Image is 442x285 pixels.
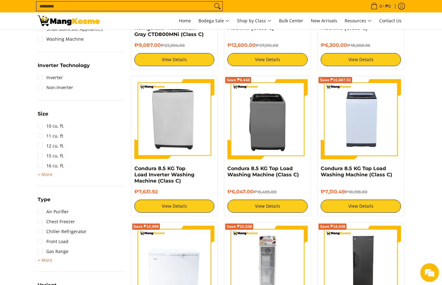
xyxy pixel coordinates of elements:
[38,171,52,178] summary: Open
[38,63,90,68] span: Inverter Technology
[38,161,64,171] a: 16 cu. ft.
[134,189,215,195] h6: ₱7,631.92
[379,18,402,24] span: Contact Us
[198,17,230,25] span: Bodega Sale
[36,78,86,141] span: We're online!
[256,43,278,48] del: ₱37,015.00
[279,18,303,24] span: Bulk Center
[38,131,63,141] a: 11 cu. ft
[227,42,308,48] h6: ₱12,600.00
[342,12,375,29] a: Resources
[384,4,392,8] span: ₱0
[38,121,64,131] a: 10 cu. ft.
[38,34,84,44] a: Washing Machine
[321,200,401,213] a: View Details
[38,111,48,121] summary: Open
[102,3,117,18] div: Minimize live chat window
[320,78,351,82] span: Save ₱10,887.51
[276,12,306,29] a: Bulk Center
[38,258,52,263] span: + More
[227,79,308,159] img: Condura 8.5 KG Top Load Washing Machine (Class C)
[227,53,308,66] a: View Details
[38,227,86,237] a: Chiller Refrigerator
[32,35,105,43] div: Chat with us now
[38,151,64,161] a: 15 cu. ft.
[195,12,233,29] a: Bodega Sale
[38,73,63,83] a: Inverter
[227,200,308,213] a: View Details
[237,17,272,25] span: Shop by Class
[254,189,277,194] del: ₱15,495.00
[134,13,213,37] a: Condura 8.5 Cu. Ft. TD Manual Defrost Direct Cool, Inverter Refrigerator Millennium Gray CTD800MN...
[227,165,299,178] a: Condura 8.5 KG Top Load Washing Machine (Class C)
[38,83,73,93] a: Non-Inverter
[38,217,75,227] a: Chest Freezer
[134,165,194,184] a: Condura 8.5 KG Top Load Inverter Washing Machine (Class C)
[345,17,372,25] span: Resources
[234,12,275,29] a: Shop by Class
[161,43,185,48] del: ₱23,294.00
[133,225,159,228] span: Save ₱10,998
[321,165,392,178] a: Condura 8.5 KG Top Load Washing Machine (Class C)
[226,225,252,228] span: Save ₱20,538
[320,225,345,228] span: Save ₱18,649
[347,43,370,48] del: ₱18,908.96
[38,247,68,256] a: Gas Range
[38,197,50,202] span: Type
[227,189,308,195] h6: ₱6,047.00
[369,3,393,10] span: •
[179,18,191,24] span: Home
[379,4,383,8] span: 0
[134,200,215,213] a: View Details
[38,237,68,247] a: Front Load
[321,79,401,159] img: Condura 8.5 KG Top Load Washing Machine (Class C)
[3,170,119,191] textarea: Type your message and hit 'Enter'
[321,189,401,195] h6: ₱7,310.49
[134,53,215,66] a: View Details
[38,197,50,207] summary: Open
[38,16,100,26] img: Class C Home &amp; Business Appliances: Up to 70% Off l Mang Kosme | Page 7
[321,53,401,66] a: View Details
[38,111,48,116] span: Size
[321,42,401,48] h6: ₱6,300.00
[134,42,215,48] h6: ₱9,087.00
[227,13,289,31] a: Condura 8.5 KG Front Load, Inverter Washing Machine (Class C)
[308,12,340,29] a: New Arrivals
[38,172,52,177] span: + More
[106,12,405,29] nav: Main Menu
[176,12,194,29] a: Home
[311,18,337,24] span: New Arrivals
[321,13,383,31] a: Condura 8.5 KG Fully-Auto Top Load Washing Machine (Class C)
[212,2,222,11] button: Search
[38,63,90,73] summary: Open
[376,12,405,29] a: Contact Us
[345,189,367,194] del: ₱18,198.00
[38,207,69,217] a: Air Purifier
[134,79,215,159] img: Condura 8.5 KG Top Load Inverter Washing Machine (Class C)
[38,256,52,264] summary: Open
[226,78,250,82] span: Save ₱9,448
[38,141,64,151] a: 12 cu. ft.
